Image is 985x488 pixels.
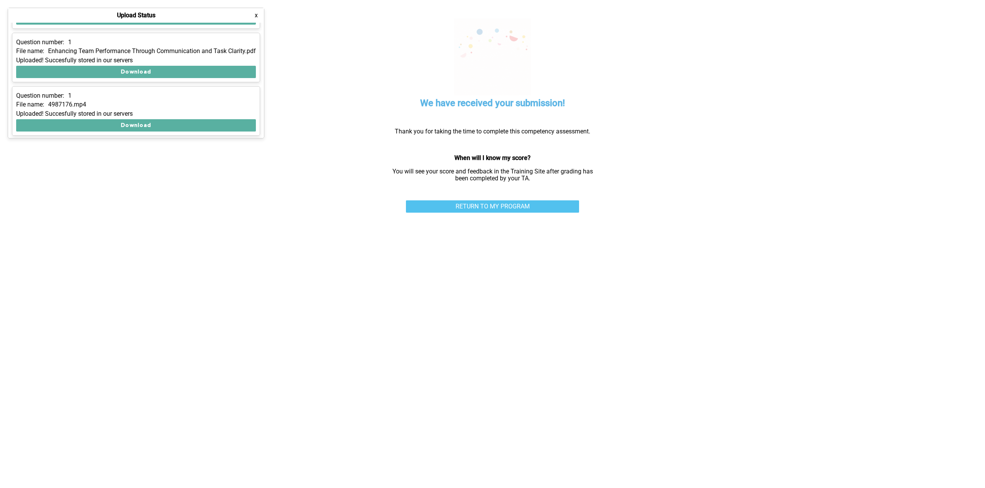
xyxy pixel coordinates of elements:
p: Question number: [16,39,64,46]
img: celebration.7678411f.gif [454,18,531,95]
div: Uploaded! Succesfully stored in our servers [16,57,256,64]
p: 1 [68,39,72,46]
h4: Upload Status [117,12,155,19]
p: Question number: [16,92,64,99]
p: 1 [68,92,72,99]
a: RETURN TO MY PROGRAM [406,200,579,213]
p: 4987176.mp4 [48,101,86,108]
p: You will see your score and feedback in the Training Site after grading has been completed by you... [387,168,598,182]
button: Download [16,66,256,78]
div: Uploaded! Succesfully stored in our servers [16,110,256,117]
h5: We have received your submission! [420,97,565,110]
p: File name: [16,48,44,55]
strong: When will I know my score? [454,154,531,162]
p: File name: [16,101,44,108]
button: x [252,12,260,19]
p: Enhancing Team Performance Through Communication and Task Clarity.pdf [48,48,256,55]
p: Thank you for taking the time to complete this competency assessment. [387,128,598,135]
button: Download [16,119,256,132]
button: Show Uploads [8,8,75,20]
